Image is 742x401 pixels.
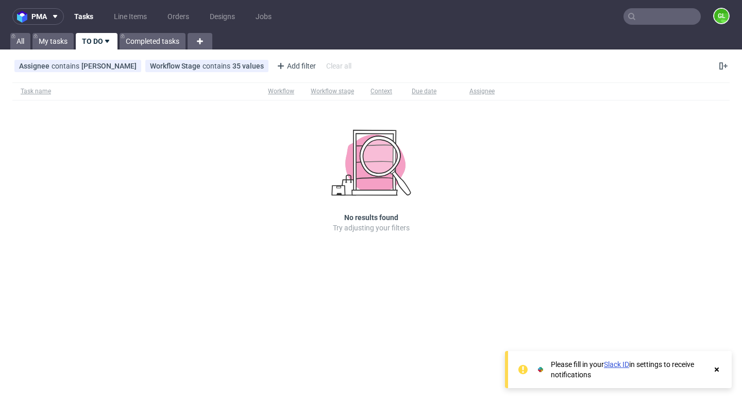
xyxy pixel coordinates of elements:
div: Workflow stage [311,87,354,95]
button: pma [12,8,64,25]
a: Jobs [249,8,278,25]
div: Assignee [469,87,495,95]
a: Completed tasks [120,33,185,49]
img: Slack [535,364,546,375]
div: Add filter [273,58,318,74]
div: Context [370,87,395,95]
span: pma [31,13,47,20]
h3: No results found [344,212,398,223]
a: TO DO [76,33,117,49]
span: Assignee [19,62,52,70]
div: Workflow [268,87,294,95]
a: All [10,33,30,49]
div: [PERSON_NAME] [81,62,137,70]
span: contains [52,62,81,70]
figcaption: GL [714,9,729,23]
p: Try adjusting your filters [333,223,410,233]
div: 35 values [232,62,264,70]
img: logo [17,11,31,23]
span: Workflow Stage [150,62,203,70]
a: Designs [204,8,241,25]
a: Orders [161,8,195,25]
span: Due date [412,87,453,96]
a: Slack ID [604,360,629,369]
a: Tasks [68,8,99,25]
a: My tasks [32,33,74,49]
span: Task name [21,87,251,96]
span: contains [203,62,232,70]
a: Line Items [108,8,153,25]
div: Please fill in your in settings to receive notifications [551,359,707,380]
div: Clear all [324,59,353,73]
